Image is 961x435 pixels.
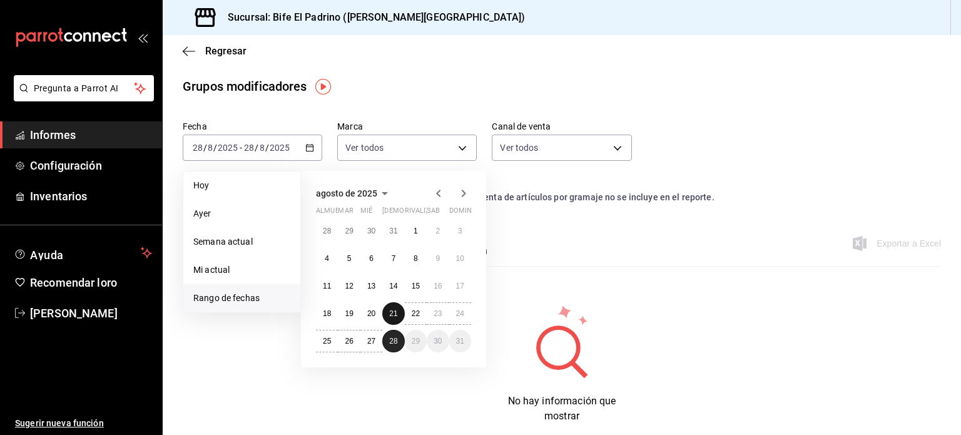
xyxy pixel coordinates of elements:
[434,337,442,345] font: 30
[427,207,440,220] abbr: sábado
[34,83,119,93] font: Pregunta a Parrot AI
[434,337,442,345] abbr: 30 de agosto de 2025
[345,227,353,235] font: 29
[405,275,427,297] button: 15 de agosto de 2025
[456,337,464,345] font: 31
[405,302,427,325] button: 22 de agosto de 2025
[323,337,331,345] font: 25
[323,227,331,235] abbr: 28 de julio de 2025
[30,248,64,262] font: Ayuda
[427,330,449,352] button: 30 de agosto de 2025
[508,395,616,422] font: No hay información que mostrar
[213,143,217,153] font: /
[456,254,464,263] font: 10
[360,275,382,297] button: 13 de agosto de 2025
[412,337,420,345] abbr: 29 de agosto de 2025
[345,337,353,345] abbr: 26 de agosto de 2025
[138,33,148,43] button: abrir_cajón_menú
[492,121,551,131] font: Canal de venta
[193,208,211,218] font: Ayer
[427,207,440,215] font: sab
[434,309,442,318] abbr: 23 de agosto de 2025
[338,247,360,270] button: 5 de agosto de 2025
[207,143,213,153] input: --
[338,207,353,220] abbr: martes
[316,207,353,220] abbr: lunes
[323,309,331,318] abbr: 18 de agosto de 2025
[435,227,440,235] abbr: 2 de agosto de 2025
[325,254,329,263] abbr: 4 de agosto de 2025
[389,309,397,318] font: 21
[449,207,479,215] font: dominio
[338,330,360,352] button: 26 de agosto de 2025
[456,337,464,345] abbr: 31 de agosto de 2025
[323,337,331,345] abbr: 25 de agosto de 2025
[367,309,375,318] abbr: 20 de agosto de 2025
[392,254,396,263] abbr: 7 de agosto de 2025
[367,227,375,235] font: 30
[269,143,290,153] input: ----
[345,309,353,318] font: 19
[345,282,353,290] abbr: 12 de agosto de 2025
[14,75,154,101] button: Pregunta a Parrot AI
[30,190,87,203] font: Inventarios
[434,282,442,290] font: 16
[228,11,526,23] font: Sucursal: Bife El Padrino ([PERSON_NAME][GEOGRAPHIC_DATA])
[427,302,449,325] button: 23 de agosto de 2025
[367,227,375,235] abbr: 30 de julio de 2025
[337,121,363,131] font: Marca
[367,282,375,290] font: 13
[434,282,442,290] abbr: 16 de agosto de 2025
[369,254,374,263] font: 6
[360,207,372,220] abbr: miércoles
[15,418,104,428] font: Sugerir nueva función
[345,143,384,153] font: Ver todos
[414,254,418,263] abbr: 8 de agosto de 2025
[193,237,253,247] font: Semana actual
[382,247,404,270] button: 7 de agosto de 2025
[316,302,338,325] button: 18 de agosto de 2025
[435,254,440,263] font: 9
[9,91,154,104] a: Pregunta a Parrot AI
[240,143,242,153] font: -
[30,128,76,141] font: Informes
[30,159,102,172] font: Configuración
[389,227,397,235] abbr: 31 de julio de 2025
[456,254,464,263] abbr: 10 de agosto de 2025
[345,309,353,318] abbr: 19 de agosto de 2025
[367,309,375,318] font: 20
[315,79,331,95] button: Marcador de información sobre herramientas
[360,302,382,325] button: 20 de agosto de 2025
[193,180,209,190] font: Hoy
[458,227,462,235] font: 3
[217,143,238,153] input: ----
[405,207,439,215] font: rivalizar
[259,143,265,153] input: --
[392,254,396,263] font: 7
[347,254,352,263] abbr: 5 de agosto de 2025
[456,282,464,290] font: 17
[456,282,464,290] abbr: 17 de agosto de 2025
[316,220,338,242] button: 28 de julio de 2025
[323,282,331,290] font: 11
[458,227,462,235] abbr: 3 de agosto de 2025
[449,330,471,352] button: 31 de agosto de 2025
[316,186,392,201] button: agosto de 2025
[427,275,449,297] button: 16 de agosto de 2025
[405,207,439,220] abbr: viernes
[449,247,471,270] button: 10 de agosto de 2025
[316,188,377,198] font: agosto de 2025
[389,337,397,345] font: 28
[382,275,404,297] button: 14 de agosto de 2025
[412,309,420,318] abbr: 22 de agosto de 2025
[427,220,449,242] button: 2 de agosto de 2025
[456,309,464,318] abbr: 24 de agosto de 2025
[369,254,374,263] abbr: 6 de agosto de 2025
[414,254,418,263] font: 8
[183,121,207,131] font: Fecha
[389,282,397,290] abbr: 14 de agosto de 2025
[449,302,471,325] button: 24 de agosto de 2025
[367,337,375,345] font: 27
[360,247,382,270] button: 6 de agosto de 2025
[405,247,427,270] button: 8 de agosto de 2025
